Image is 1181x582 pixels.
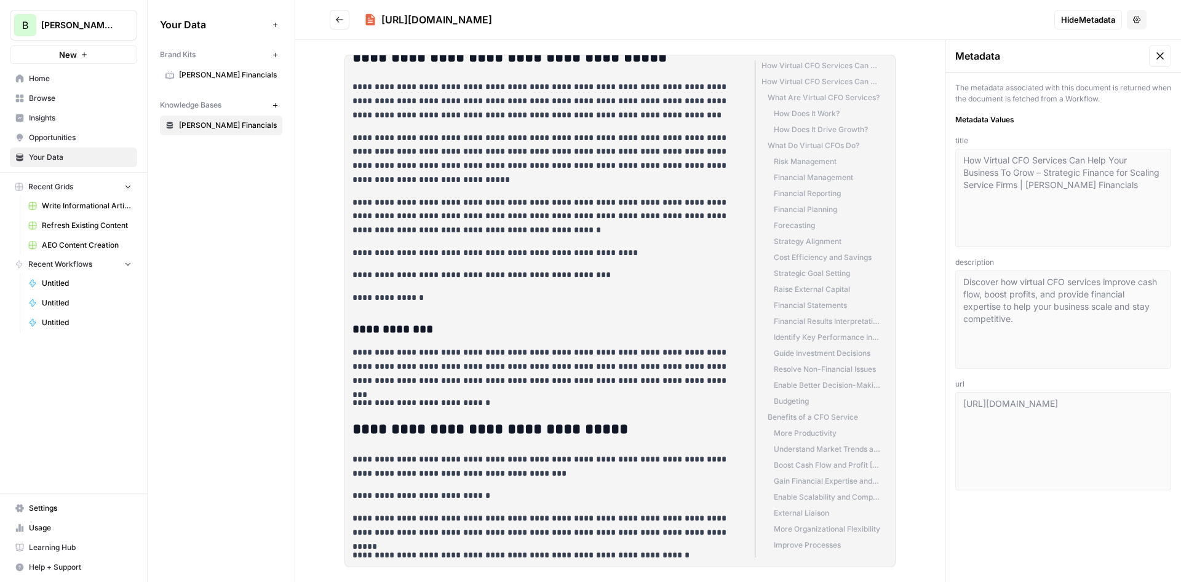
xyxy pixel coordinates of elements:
[42,240,132,251] span: AEO Content Creation
[28,259,92,270] span: Recent Workflows
[955,257,1171,268] span: description
[10,45,137,64] button: New
[10,538,137,557] a: Learning Hub
[755,202,880,218] li: Financial Planning
[42,200,132,211] span: Write Informational Article (1)
[755,505,880,521] li: External Liaison
[10,108,137,128] a: Insights
[42,297,132,309] span: Untitled
[179,120,277,131] span: [PERSON_NAME] Financials
[955,49,1000,63] span: Metadata
[755,393,880,409] li: Budgeting
[29,132,132,143] span: Opportunities
[29,152,132,163] span: Your Data
[755,234,880,250] li: Strategy Alignment
[42,317,132,328] span: Untitled
[755,361,880,377] li: Resolve Non-Financial Issues
[179,69,277,81] span: [PERSON_NAME] Financials
[28,181,73,192] span: Recent Grids
[10,255,137,273] button: Recent Workflows
[23,216,137,235] a: Refresh Existing Content
[10,557,137,577] button: Help + Support
[755,377,880,393] li: Enable Better Decision-Making
[23,293,137,313] a: Untitled
[955,82,1171,104] div: The metadata associated with this document is returned when the document is fetched from a Workflow.
[755,441,880,457] li: Understand Market Trends and Opportunities
[29,562,132,573] span: Help + Support
[42,278,132,289] span: Untitled
[160,116,282,135] a: [PERSON_NAME] Financials
[1061,14,1115,26] span: Hide Metadata
[10,69,137,88] a: Home
[963,154,1163,242] textarea: How Virtual CFO Services Can Help Your Business To Grow – Strategic Finance for Scaling Service F...
[955,379,1171,390] span: url
[755,60,880,74] li: How Virtual CFO Services Can Help Your Business Grow
[755,154,880,170] li: Risk Management
[755,186,880,202] li: Financial Reporting
[41,19,116,31] span: [PERSON_NAME] Financials
[755,218,880,234] li: Forecasting
[755,425,880,441] li: More Productivity
[29,542,132,553] span: Learning Hub
[10,498,137,518] a: Settings
[160,100,221,111] span: Knowledge Bases
[160,49,196,60] span: Brand Kits
[10,147,137,167] a: Your Data
[755,313,880,329] li: Financial Results Interpretation
[160,17,268,32] span: Your Data
[755,297,880,313] li: Financial Statements
[42,220,132,231] span: Refresh Existing Content
[10,518,137,538] a: Usage
[755,457,880,473] li: Boost Cash Flow and Profit [PERSON_NAME]
[10,178,137,196] button: Recent Grids
[23,313,137,332] a: Untitled
[755,329,880,345] li: Identify Key Performance Indicators
[955,135,1171,146] span: title
[22,18,28,33] span: B
[23,235,137,255] a: AEO Content Creation
[59,49,77,61] span: New
[955,114,1171,125] span: Metadata Values
[963,276,1163,363] textarea: Discover how virtual CFO services improve cash flow, boost profits, and provide financial experti...
[10,88,137,108] a: Browse
[755,409,880,425] li: Benefits of a CFO Service
[755,122,880,138] li: How Does It Drive Growth?
[23,196,137,216] a: Write Informational Article (1)
[29,522,132,533] span: Usage
[160,65,282,85] a: [PERSON_NAME] Financials
[755,138,880,154] li: What Do Virtual CFOs Do?
[755,250,880,265] li: Cost Efficiency and Savings
[381,12,492,27] div: [URL][DOMAIN_NAME]
[29,112,132,124] span: Insights
[755,537,880,553] li: Improve Processes
[29,93,132,104] span: Browse
[755,90,880,106] li: What Are Virtual CFO Services?
[755,170,880,186] li: Financial Management
[755,473,880,489] li: Gain Financial Expertise and Guidance
[755,521,880,537] li: More Organizational Flexibility
[1054,10,1122,29] button: HideMetadata
[29,73,132,84] span: Home
[755,489,880,505] li: Enable Scalability and Competitive Advantage
[755,281,880,297] li: Raise External Capital
[10,10,137,41] button: Workspace: Bennett Financials
[330,10,349,29] button: Go back
[755,553,880,569] li: Better Compliance
[963,398,1163,485] textarea: [URL][DOMAIN_NAME]
[755,345,880,361] li: Guide Investment Decisions
[755,265,880,281] li: Strategic Goal Setting
[10,128,137,147] a: Opportunities
[29,503,132,514] span: Settings
[755,74,880,90] li: How Virtual CFO Services Can Help Your Business To Grow
[23,273,137,293] a: Untitled
[755,106,880,122] li: How Does It Work?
